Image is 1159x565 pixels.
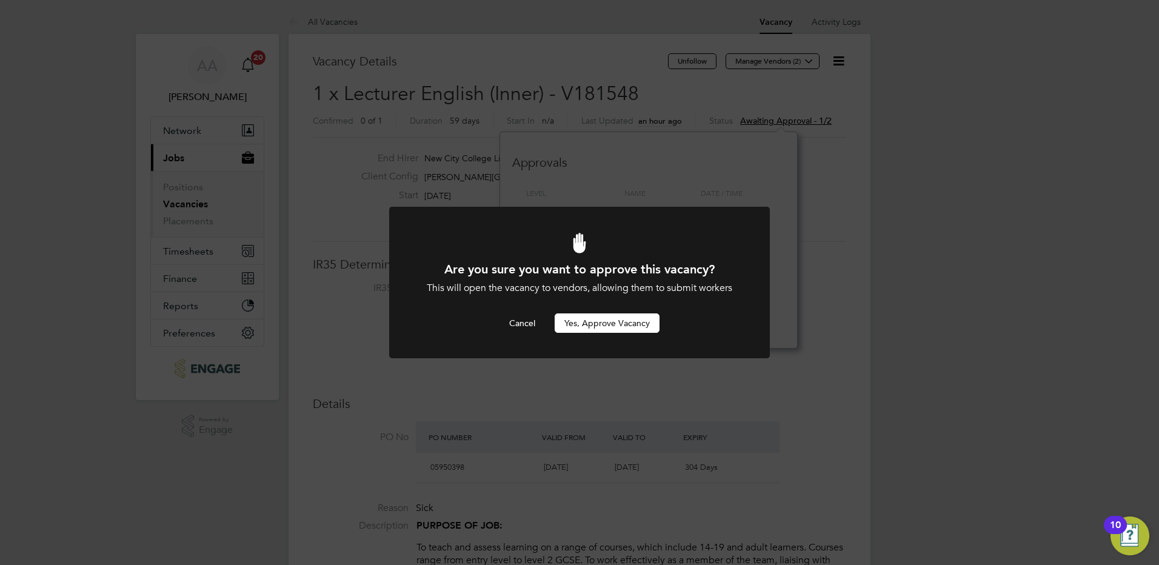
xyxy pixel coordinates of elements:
[555,313,660,333] button: Yes, Approve Vacancy
[1111,517,1149,555] button: Open Resource Center, 10 new notifications
[499,313,545,333] button: Cancel
[1110,525,1121,541] div: 10
[427,282,732,294] span: This will open the vacancy to vendors, allowing them to submit workers
[422,261,737,277] h1: Are you sure you want to approve this vacancy?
